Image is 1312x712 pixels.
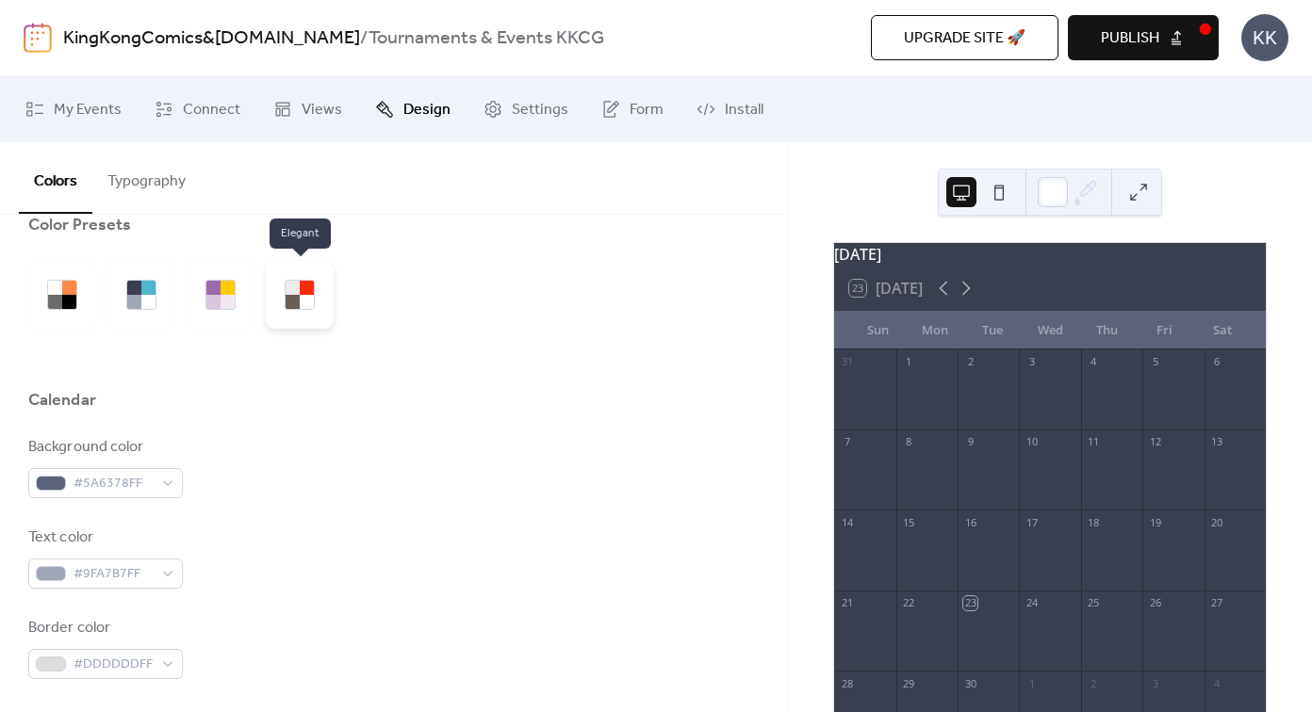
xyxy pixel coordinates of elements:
div: Color Presets [28,214,131,236]
button: Colors [19,142,92,214]
button: Publish [1068,15,1219,60]
div: Tue [964,312,1022,349]
div: Thu [1079,312,1137,349]
span: Design [403,99,451,121]
a: KingKongComics&[DOMAIN_NAME] [63,21,360,57]
div: [DATE] [834,243,1266,266]
div: KK [1241,14,1288,61]
div: 9 [963,435,977,449]
div: Border color [28,617,179,639]
span: Elegant [270,218,331,249]
div: Background color [28,436,179,459]
div: 31 [840,355,854,369]
div: 26 [1148,596,1162,610]
div: 2 [1087,676,1101,690]
div: 17 [1025,515,1039,529]
span: Views [302,99,342,121]
span: #DDDDDDFF [74,654,153,676]
div: 10 [1025,435,1039,449]
a: Connect [140,84,254,135]
div: 4 [1210,676,1224,690]
div: 6 [1210,355,1224,369]
div: 8 [902,435,916,449]
span: #5A6378FF [74,473,153,495]
div: 3 [1025,355,1039,369]
div: 3 [1148,676,1162,690]
span: Form [630,99,664,121]
div: 15 [902,515,916,529]
div: 2 [963,355,977,369]
div: 1 [1025,676,1039,690]
div: 22 [902,596,916,610]
div: 21 [840,596,854,610]
div: 5 [1148,355,1162,369]
div: 24 [1025,596,1039,610]
b: / [360,21,369,57]
div: Sun [849,312,907,349]
span: Publish [1101,27,1159,50]
div: 20 [1210,515,1224,529]
div: 18 [1087,515,1101,529]
a: Settings [469,84,582,135]
div: 13 [1210,435,1224,449]
div: Text color [28,526,179,549]
div: 23 [963,596,977,610]
div: 1 [902,355,916,369]
div: 27 [1210,596,1224,610]
div: 14 [840,515,854,529]
span: #9FA7B7FF [74,563,153,586]
div: 12 [1148,435,1162,449]
a: Form [587,84,678,135]
div: Calendar [28,389,96,412]
div: Wed [1022,312,1079,349]
div: 16 [963,515,977,529]
button: Upgrade site 🚀 [871,15,1058,60]
div: 30 [963,676,977,690]
a: Design [361,84,465,135]
div: 11 [1087,435,1101,449]
div: 7 [840,435,854,449]
div: 4 [1087,355,1101,369]
div: 25 [1087,596,1101,610]
button: Typography [92,142,201,212]
span: My Events [54,99,122,121]
span: Settings [512,99,568,121]
span: Install [725,99,763,121]
div: 29 [902,676,916,690]
span: Connect [183,99,240,121]
a: Install [682,84,778,135]
a: My Events [11,84,136,135]
div: 19 [1148,515,1162,529]
a: Views [259,84,356,135]
span: Upgrade site 🚀 [904,27,1025,50]
img: logo [24,23,52,53]
b: Tournaments & Events KKCG [369,21,604,57]
div: 28 [840,676,854,690]
div: Mon [907,312,964,349]
div: Sat [1193,312,1251,349]
div: Fri [1136,312,1193,349]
